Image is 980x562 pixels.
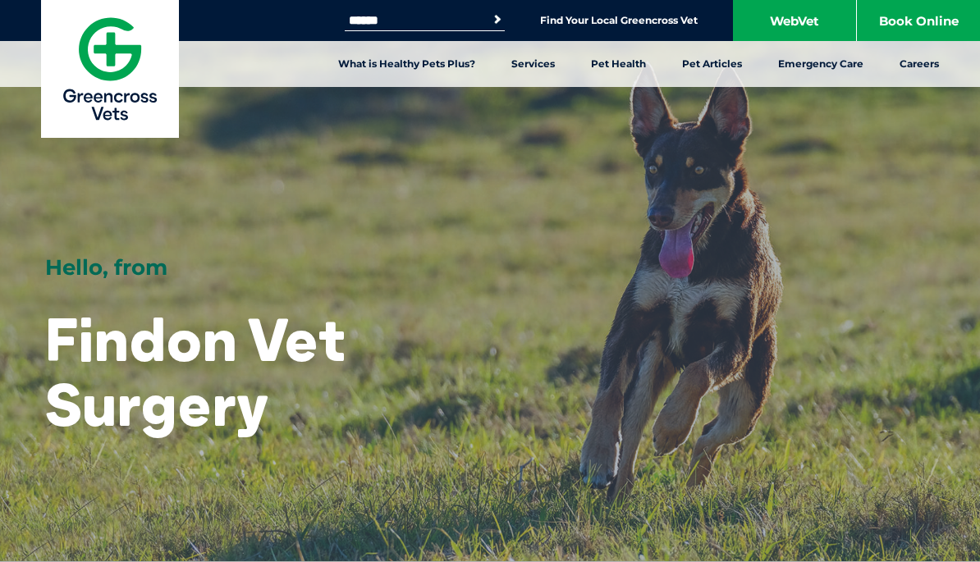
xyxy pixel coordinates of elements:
[664,41,760,87] a: Pet Articles
[882,41,957,87] a: Careers
[493,41,573,87] a: Services
[45,254,167,281] span: Hello, from
[540,14,698,27] a: Find Your Local Greencross Vet
[489,11,506,28] button: Search
[45,307,365,436] h1: Findon Vet Surgery
[573,41,664,87] a: Pet Health
[320,41,493,87] a: What is Healthy Pets Plus?
[760,41,882,87] a: Emergency Care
